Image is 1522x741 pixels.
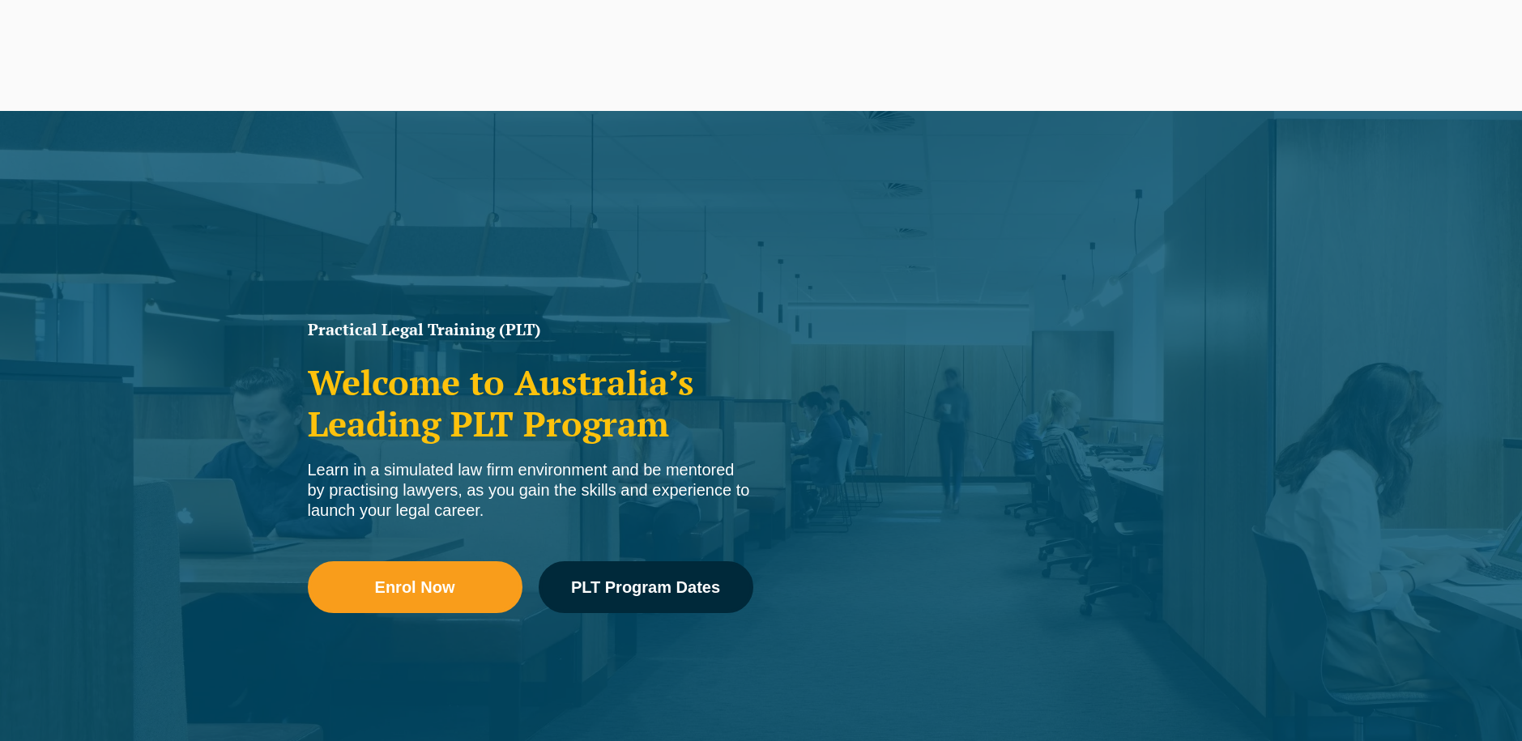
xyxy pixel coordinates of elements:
span: Enrol Now [375,579,455,595]
span: PLT Program Dates [571,579,720,595]
h2: Welcome to Australia’s Leading PLT Program [308,362,753,444]
a: PLT Program Dates [539,561,753,613]
div: Learn in a simulated law firm environment and be mentored by practising lawyers, as you gain the ... [308,460,753,521]
h1: Practical Legal Training (PLT) [308,322,753,338]
a: Enrol Now [308,561,522,613]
